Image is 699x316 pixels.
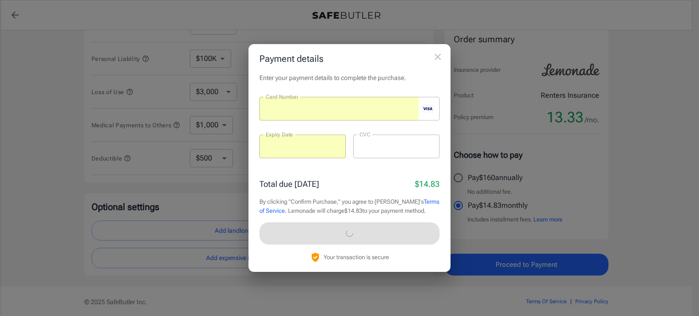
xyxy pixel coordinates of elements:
[259,197,440,215] p: By clicking "Confirm Purchase," you agree to [PERSON_NAME]'s . Lemonade will charge $14.83 to you...
[415,178,440,190] p: $14.83
[422,105,433,112] svg: visa
[266,105,419,113] iframe: Secure card number input frame
[266,93,298,100] label: Card Number
[248,44,451,73] h2: Payment details
[360,130,370,138] label: CVC
[259,198,439,214] a: Terms of Service
[360,142,433,151] iframe: Secure CVC input frame
[259,73,440,82] p: Enter your payment details to complete the purchase.
[324,253,389,261] p: Your transaction is secure
[266,142,339,151] iframe: Secure expiration date input frame
[266,130,293,138] label: Expiry Date
[259,178,319,190] p: Total due [DATE]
